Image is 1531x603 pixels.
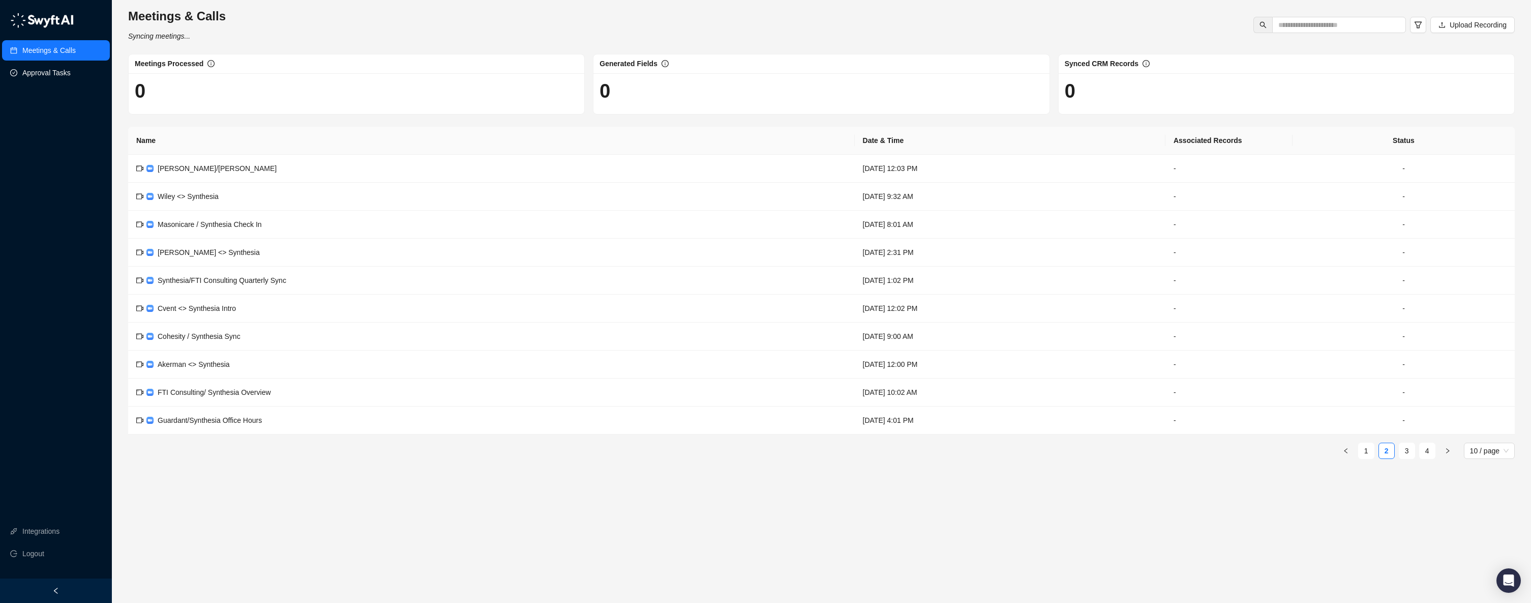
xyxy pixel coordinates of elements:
span: video-camera [136,165,143,172]
th: Name [128,127,855,155]
td: - [1165,295,1293,323]
button: right [1439,443,1456,459]
a: Integrations [22,521,59,541]
td: [DATE] 10:02 AM [855,379,1165,407]
span: video-camera [136,305,143,312]
td: - [1165,155,1293,183]
th: Status [1293,127,1515,155]
span: [PERSON_NAME] <> Synthesia [158,248,260,256]
td: - [1165,183,1293,211]
td: - [1293,267,1515,295]
h3: Meetings & Calls [128,8,226,24]
td: - [1293,295,1515,323]
img: zoom-DkfWWZB2.png [146,417,154,424]
h1: 0 [135,79,578,103]
span: video-camera [136,193,143,200]
td: - [1165,351,1293,379]
li: Next Page [1439,443,1456,459]
li: 1 [1358,443,1374,459]
span: logout [10,550,17,557]
img: zoom-DkfWWZB2.png [146,361,154,368]
td: - [1293,351,1515,379]
span: left [1343,448,1349,454]
span: Meetings Processed [135,60,203,68]
span: info-circle [1143,60,1150,67]
li: 2 [1378,443,1395,459]
li: 4 [1419,443,1435,459]
span: Cohesity / Synthesia Sync [158,332,241,340]
span: Logout [22,543,44,564]
td: [DATE] 9:32 AM [855,183,1165,211]
th: Associated Records [1165,127,1293,155]
span: info-circle [207,60,215,67]
td: - [1165,211,1293,239]
th: Date & Time [855,127,1165,155]
span: video-camera [136,277,143,284]
td: - [1165,267,1293,295]
img: logo-05li4sbe.png [10,13,74,28]
span: Upload Recording [1450,19,1507,31]
span: [PERSON_NAME]/[PERSON_NAME] [158,164,277,173]
td: - [1165,407,1293,435]
td: [DATE] 12:02 PM [855,295,1165,323]
h1: 0 [599,79,1043,103]
img: zoom-DkfWWZB2.png [146,165,154,172]
td: - [1293,155,1515,183]
span: Generated Fields [599,60,657,68]
td: - [1293,407,1515,435]
span: video-camera [136,417,143,424]
td: [DATE] 2:31 PM [855,239,1165,267]
button: left [1338,443,1354,459]
li: 3 [1399,443,1415,459]
span: upload [1438,21,1446,28]
img: zoom-DkfWWZB2.png [146,221,154,228]
td: - [1293,379,1515,407]
img: zoom-DkfWWZB2.png [146,333,154,340]
span: right [1445,448,1451,454]
a: Meetings & Calls [22,40,76,61]
a: 2 [1379,443,1394,458]
span: video-camera [136,333,143,340]
span: Synced CRM Records [1065,60,1138,68]
span: Guardant/Synthesia Office Hours [158,416,262,424]
img: zoom-DkfWWZB2.png [146,249,154,256]
span: FTI Consulting/ Synthesia Overview [158,388,271,396]
td: - [1293,239,1515,267]
img: zoom-DkfWWZB2.png [146,389,154,396]
td: [DATE] 9:00 AM [855,323,1165,351]
img: zoom-DkfWWZB2.png [146,305,154,312]
span: video-camera [136,361,143,368]
span: info-circle [662,60,669,67]
span: Cvent <> Synthesia Intro [158,304,236,312]
span: video-camera [136,221,143,228]
span: video-camera [136,249,143,256]
span: filter [1414,21,1422,29]
span: video-camera [136,389,143,396]
a: 1 [1359,443,1374,458]
td: [DATE] 8:01 AM [855,211,1165,239]
td: - [1165,323,1293,351]
td: - [1165,379,1293,407]
img: zoom-DkfWWZB2.png [146,277,154,284]
span: search [1259,21,1267,28]
td: - [1293,323,1515,351]
td: [DATE] 12:00 PM [855,351,1165,379]
div: Open Intercom Messenger [1496,568,1521,593]
div: Page Size [1464,443,1515,459]
td: [DATE] 12:03 PM [855,155,1165,183]
td: - [1293,211,1515,239]
span: Wiley <> Synthesia [158,192,219,200]
span: Akerman <> Synthesia [158,360,230,368]
td: - [1293,183,1515,211]
a: 3 [1399,443,1415,458]
img: zoom-DkfWWZB2.png [146,193,154,200]
td: [DATE] 4:01 PM [855,407,1165,435]
h1: 0 [1065,79,1508,103]
a: 4 [1420,443,1435,458]
li: Previous Page [1338,443,1354,459]
td: - [1165,239,1293,267]
button: Upload Recording [1430,17,1515,33]
a: Approval Tasks [22,63,71,83]
span: Masonicare / Synthesia Check In [158,220,262,228]
span: 10 / page [1470,443,1509,458]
